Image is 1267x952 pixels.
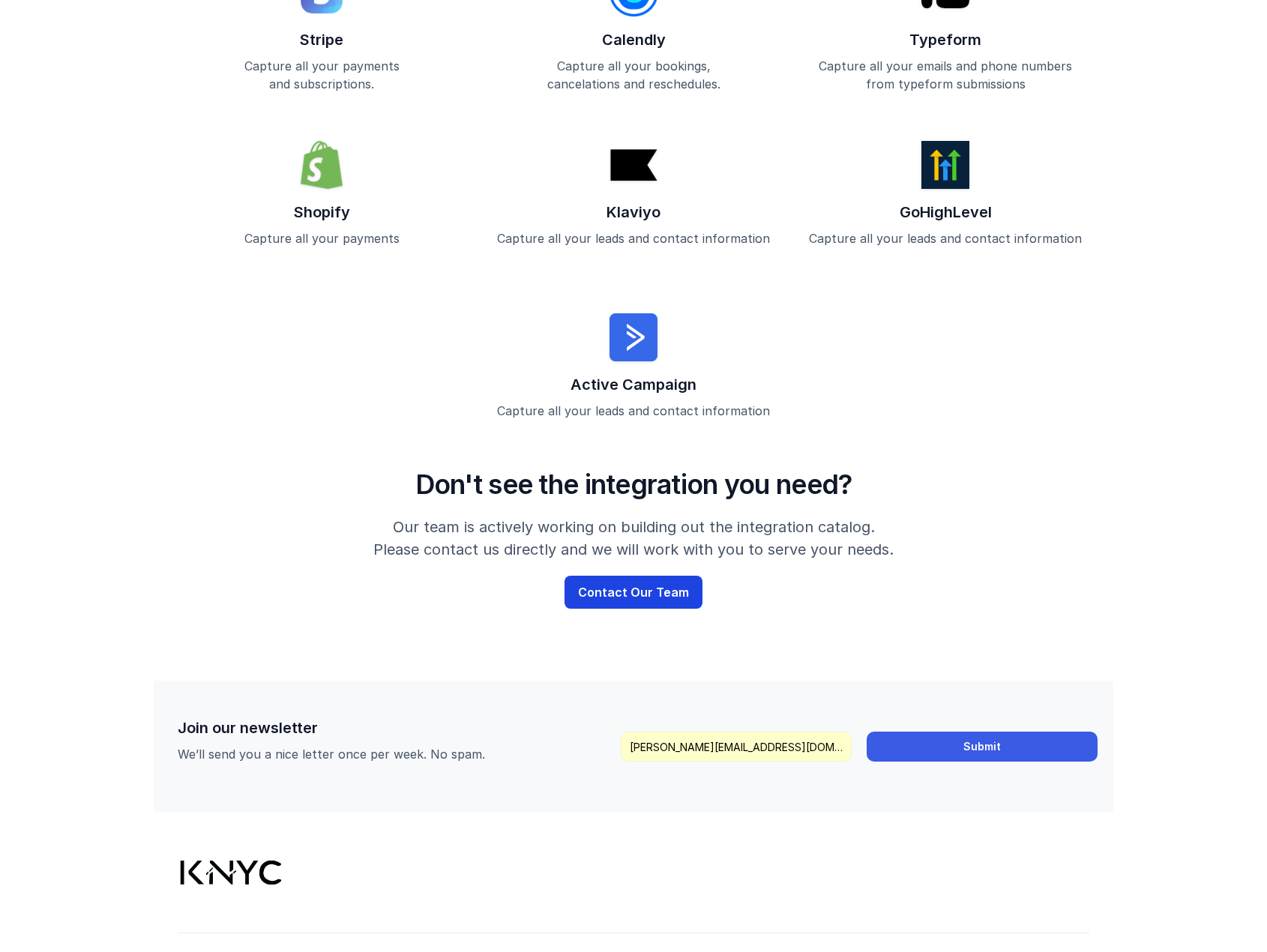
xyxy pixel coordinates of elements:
[178,229,466,247] p: Capture all your payments
[490,201,777,223] p: Klaviyo
[58,505,91,516] span: Home
[801,57,1089,93] p: Capture all your emails and phone numbers from typeform submissions
[578,583,689,601] p: Contact Our Team
[346,468,921,501] p: Don't see the integration you need?
[30,132,270,183] p: Let us know if you have any questions!
[178,57,466,93] p: Capture all your payments and subscriptions.
[178,745,554,763] p: We’ll send you a nice letter once per week. No spam.
[490,28,777,51] p: Calendly
[331,516,936,561] p: Our team is actively working on building out the integration catalog. Please contact us directly ...
[178,717,765,739] p: Join our newsletter
[963,741,1001,753] p: Submit
[150,468,300,528] button: Messages
[258,24,285,51] div: Close
[490,402,777,420] p: Capture all your leads and contact information
[178,201,466,223] p: Shopify
[867,732,1098,762] button: Submit
[30,106,270,132] p: Hi there 👋
[801,229,1089,247] p: Capture all your leads and contact information
[490,373,777,396] p: Active Campaign
[565,576,702,609] a: Contact Our Team
[801,201,1089,223] p: GoHighLevel
[30,24,60,54] div: Profile image for adeola
[178,28,466,51] p: Stripe
[801,28,1089,51] p: Typeform
[199,505,251,516] span: Messages
[490,229,777,265] p: Capture all your leads and contact information
[490,57,777,93] p: Capture all your bookings, cancelations and reschedules.
[621,732,852,762] input: jane@framer.com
